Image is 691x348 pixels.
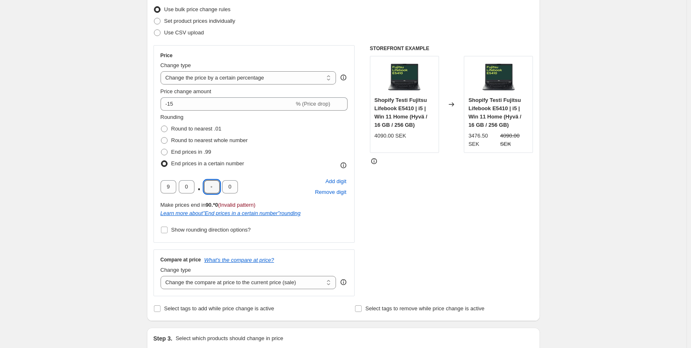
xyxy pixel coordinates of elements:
[370,45,533,52] h6: STOREFRONT EXAMPLE
[325,177,346,186] span: Add digit
[161,202,218,208] span: Make prices end in
[388,60,421,94] img: Fujitsu-Lifebook-E5410-0_80x.webp
[482,60,515,94] img: Fujitsu-Lifebook-E5410-0_80x.webp
[222,180,238,193] input: ﹡
[161,256,201,263] h3: Compare at price
[468,132,497,148] div: 3476.50 SEK
[339,73,348,82] div: help
[164,18,235,24] span: Set product prices individually
[171,137,248,143] span: Round to nearest whole number
[171,227,251,233] span: Show rounding direction options?
[161,114,184,120] span: Rounding
[468,97,521,128] span: Shopify Testi Fujitsu Lifebook E5410 | i5 | Win 11 Home (Hyvä / 16 GB / 256 GB)
[374,97,427,128] span: Shopify Testi Fujitsu Lifebook E5410 | i5 | Win 11 Home (Hyvä / 16 GB / 256 GB)
[161,52,173,59] h3: Price
[161,210,301,216] i: Learn more about " End prices in a certain number " rounding
[164,6,230,12] span: Use bulk price change rules
[171,149,211,155] span: End prices in .99
[296,101,330,107] span: % (Price drop)
[161,88,211,94] span: Price change amount
[204,180,220,193] input: ﹡
[161,62,191,68] span: Change type
[161,267,191,273] span: Change type
[339,278,348,286] div: help
[315,188,346,196] span: Remove digit
[314,187,348,198] button: Remove placeholder
[154,334,173,343] h2: Step 3.
[365,305,485,312] span: Select tags to remove while price change is active
[171,126,221,132] span: Round to nearest .01
[204,257,274,263] button: What's the compare at price?
[324,176,348,187] button: Add placeholder
[161,210,301,216] a: Learn more about"End prices in a certain number"rounding
[164,305,274,312] span: Select tags to add while price change is active
[171,160,244,167] span: End prices in a certain number
[179,180,194,193] input: ﹡
[164,29,204,36] span: Use CSV upload
[374,132,406,140] div: 4090.00 SEK
[500,132,529,148] strike: 4090.00 SEK
[218,202,255,208] span: (Invalid pattern)
[161,97,294,111] input: -15
[197,180,202,193] span: .
[161,180,176,193] input: ﹡
[206,202,218,208] b: 90.*0
[175,334,283,343] p: Select which products should change in price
